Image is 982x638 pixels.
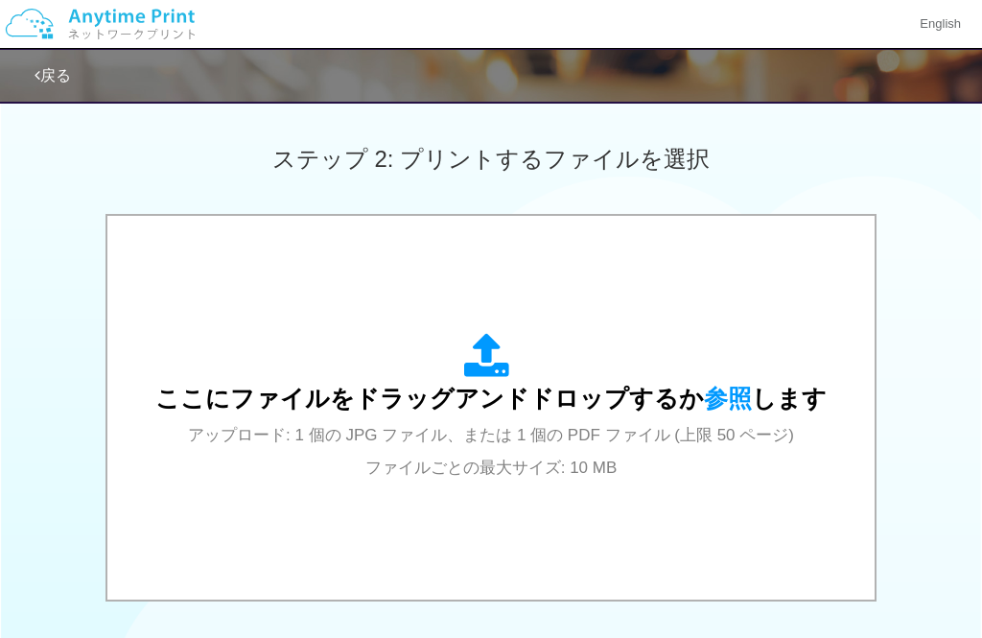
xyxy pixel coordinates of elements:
[704,385,752,412] span: 参照
[188,426,794,477] span: アップロード: 1 個の JPG ファイル、または 1 個の PDF ファイル (上限 50 ページ) ファイルごとの最大サイズ: 10 MB
[155,385,827,412] span: ここにファイルをドラッグアンドドロップするか します
[35,67,71,83] a: 戻る
[272,146,710,172] span: ステップ 2: プリントするファイルを選択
